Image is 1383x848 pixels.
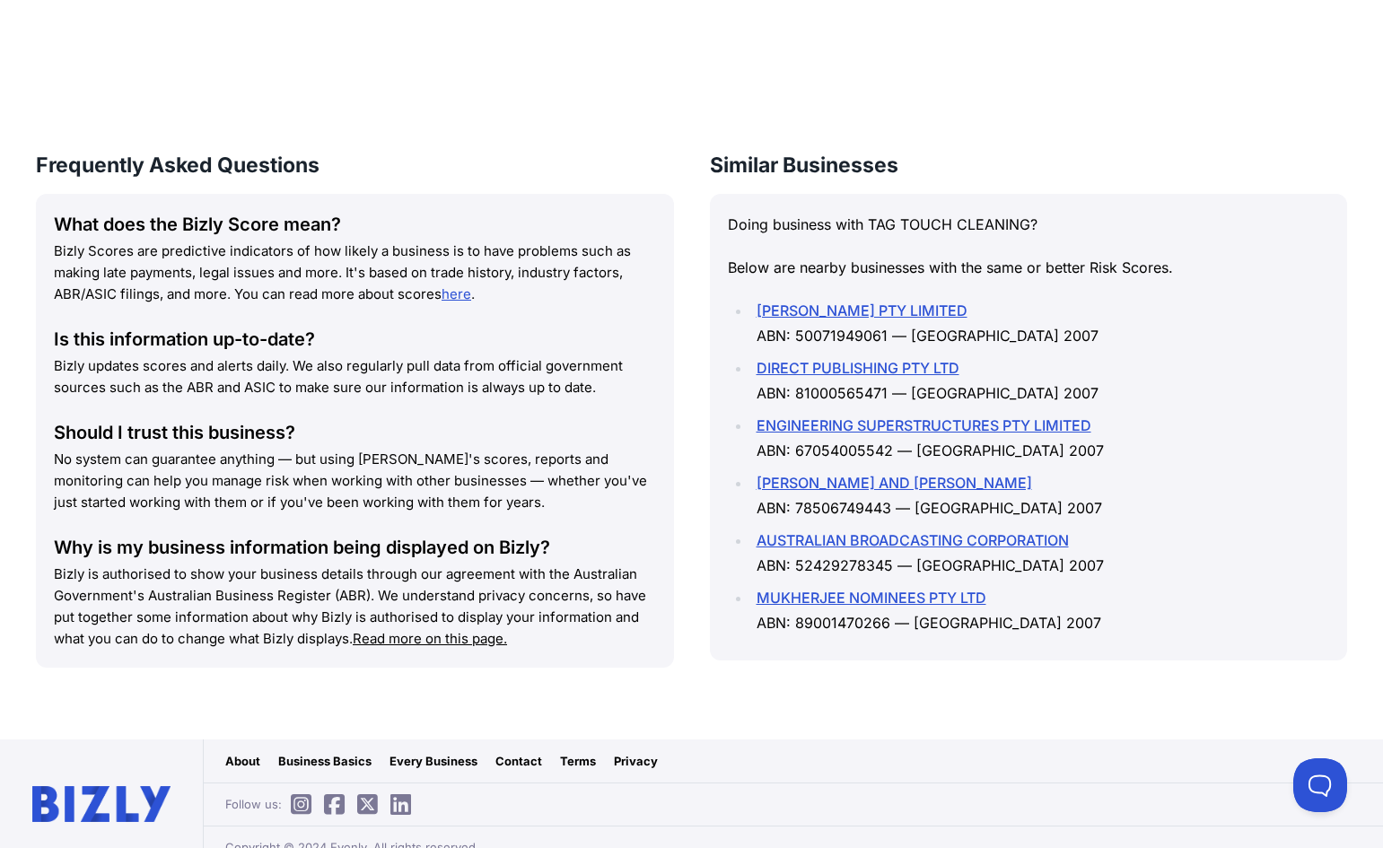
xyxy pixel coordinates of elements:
[728,255,1330,280] p: Below are nearby businesses with the same or better Risk Scores.
[751,470,1330,520] li: ABN: 78506749443 — [GEOGRAPHIC_DATA] 2007
[390,752,477,770] a: Every Business
[54,355,656,398] p: Bizly updates scores and alerts daily. We also regularly pull data from official government sourc...
[54,449,656,513] p: No system can guarantee anything — but using [PERSON_NAME]'s scores, reports and monitoring can h...
[54,212,656,237] div: What does the Bizly Score mean?
[1293,758,1347,812] iframe: Toggle Customer Support
[225,795,420,813] span: Follow us:
[757,589,986,607] a: MUKHERJEE NOMINEES PTY LTD
[728,212,1330,237] p: Doing business with TAG TOUCH CLEANING?
[751,528,1330,578] li: ABN: 52429278345 — [GEOGRAPHIC_DATA] 2007
[54,327,656,352] div: Is this information up-to-date?
[54,535,656,560] div: Why is my business information being displayed on Bizly?
[710,151,1348,179] h3: Similar Businesses
[442,285,471,302] a: here
[54,240,656,305] p: Bizly Scores are predictive indicators of how likely a business is to have problems such as makin...
[495,752,542,770] a: Contact
[54,420,656,445] div: Should I trust this business?
[751,355,1330,406] li: ABN: 81000565471 — [GEOGRAPHIC_DATA] 2007
[353,630,507,647] a: Read more on this page.
[751,298,1330,348] li: ABN: 50071949061 — [GEOGRAPHIC_DATA] 2007
[757,416,1091,434] a: ENGINEERING SUPERSTRUCTURES PTY LIMITED
[278,752,372,770] a: Business Basics
[614,752,658,770] a: Privacy
[225,752,260,770] a: About
[757,359,959,377] a: DIRECT PUBLISHING PTY LTD
[54,564,656,650] p: Bizly is authorised to show your business details through our agreement with the Australian Gover...
[751,585,1330,635] li: ABN: 89001470266 — [GEOGRAPHIC_DATA] 2007
[757,474,1032,492] a: [PERSON_NAME] AND [PERSON_NAME]
[560,752,596,770] a: Terms
[751,413,1330,463] li: ABN: 67054005542 — [GEOGRAPHIC_DATA] 2007
[757,531,1069,549] a: AUSTRALIAN BROADCASTING CORPORATION
[36,151,674,179] h3: Frequently Asked Questions
[757,302,967,319] a: [PERSON_NAME] PTY LIMITED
